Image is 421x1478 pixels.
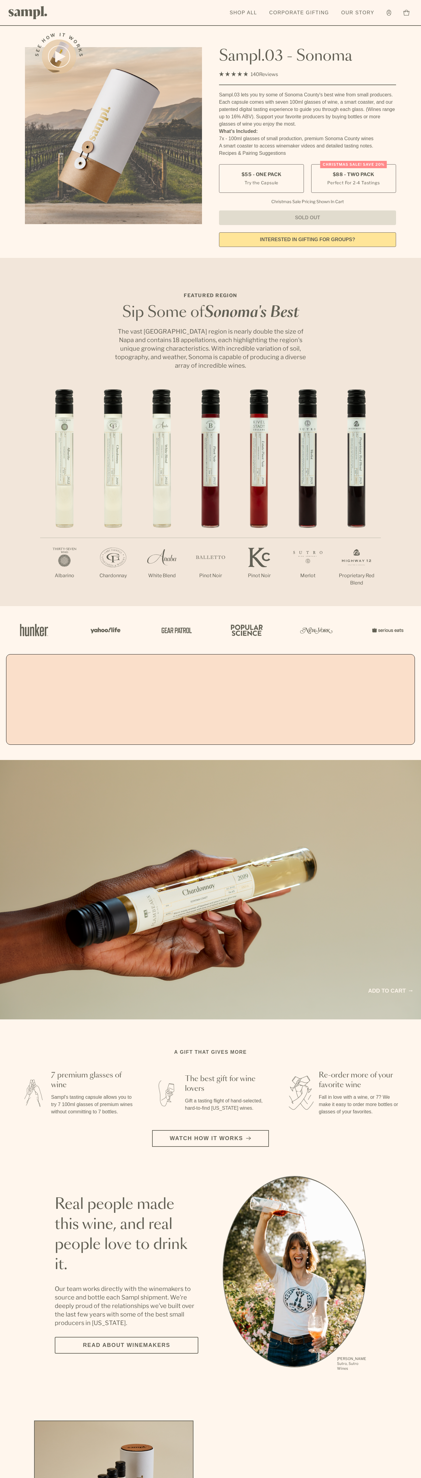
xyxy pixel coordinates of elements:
[219,70,278,78] div: 140Reviews
[337,1356,366,1371] p: [PERSON_NAME] Sutro, Sutro Wines
[266,6,332,19] a: Corporate Gifting
[268,199,347,204] li: Christmas Sale Pricing Shown In Cart
[9,6,47,19] img: Sampl logo
[152,1130,269,1147] button: Watch how it works
[157,617,193,643] img: Artboard_5_7fdae55a-36fd-43f7-8bfd-f74a06a2878e_x450.png
[219,232,396,247] a: interested in gifting for groups?
[113,327,308,370] p: The vast [GEOGRAPHIC_DATA] region is nearly double the size of Napa and contains 18 appellations,...
[223,1176,366,1372] ul: carousel
[219,142,396,150] li: A smart coaster to access winemaker videos and detailed tasting notes.
[235,389,284,599] li: 5 / 7
[137,572,186,579] p: White Blend
[245,179,278,186] small: Try the Capsule
[51,1094,134,1115] p: Sampl's tasting capsule allows you to try 7 100ml glasses of premium wines without committing to ...
[227,6,260,19] a: Shop All
[284,389,332,599] li: 6 / 7
[369,617,405,643] img: Artboard_7_5b34974b-f019-449e-91fb-745f8d0877ee_x450.png
[40,572,89,579] p: Albarino
[319,1070,402,1090] h3: Re-order more of your favorite wine
[242,171,282,178] span: $55 - One Pack
[186,389,235,599] li: 4 / 7
[298,617,335,643] img: Artboard_3_0b291449-6e8c-4d07-b2c2-3f3601a19cd1_x450.png
[186,572,235,579] p: Pinot Noir
[223,1176,366,1372] div: slide 1
[368,987,412,995] a: Add to cart
[219,129,258,134] strong: What’s Included:
[174,1049,247,1056] h2: A gift that gives more
[25,47,202,224] img: Sampl.03 - Sonoma
[137,389,186,599] li: 3 / 7
[235,572,284,579] p: Pinot Noir
[219,47,396,65] h1: Sampl.03 - Sonoma
[185,1097,268,1112] p: Gift a tasting flight of hand-selected, hard-to-find [US_STATE] wines.
[113,292,308,299] p: Featured Region
[55,1195,198,1275] h2: Real people made this wine, and real people love to drink it.
[333,171,374,178] span: $88 - Two Pack
[55,1285,198,1327] p: Our team works directly with the winemakers to source and bottle each Sampl shipment. We’re deepl...
[219,135,396,142] li: 7x - 100ml glasses of small production, premium Sonoma County wines
[51,1070,134,1090] h3: 7 premium glasses of wine
[219,210,396,225] button: Sold Out
[320,161,387,168] div: Christmas SALE! Save 20%
[338,6,378,19] a: Our Story
[259,71,278,77] span: Reviews
[284,572,332,579] p: Merlot
[332,572,381,587] p: Proprietary Red Blend
[251,71,259,77] span: 140
[319,1094,402,1115] p: Fall in love with a wine, or 7? We make it easy to order more bottles or glasses of your favorites.
[86,617,123,643] img: Artboard_6_04f9a106-072f-468a-bdd7-f11783b05722_x450.png
[42,40,76,74] button: See how it works
[228,617,264,643] img: Artboard_4_28b4d326-c26e-48f9-9c80-911f17d6414e_x450.png
[327,179,380,186] small: Perfect For 2-4 Tastings
[332,389,381,606] li: 7 / 7
[185,1074,268,1094] h3: The best gift for wine lovers
[219,150,396,157] li: Recipes & Pairing Suggestions
[113,305,308,320] h2: Sip Some of
[89,389,137,599] li: 2 / 7
[55,1337,198,1354] a: Read about Winemakers
[16,617,52,643] img: Artboard_1_c8cd28af-0030-4af1-819c-248e302c7f06_x450.png
[89,572,137,579] p: Chardonnay
[219,91,396,128] div: Sampl.03 lets you try some of Sonoma County's best wine from small producers. Each capsule comes ...
[40,389,89,599] li: 1 / 7
[204,305,299,320] em: Sonoma's Best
